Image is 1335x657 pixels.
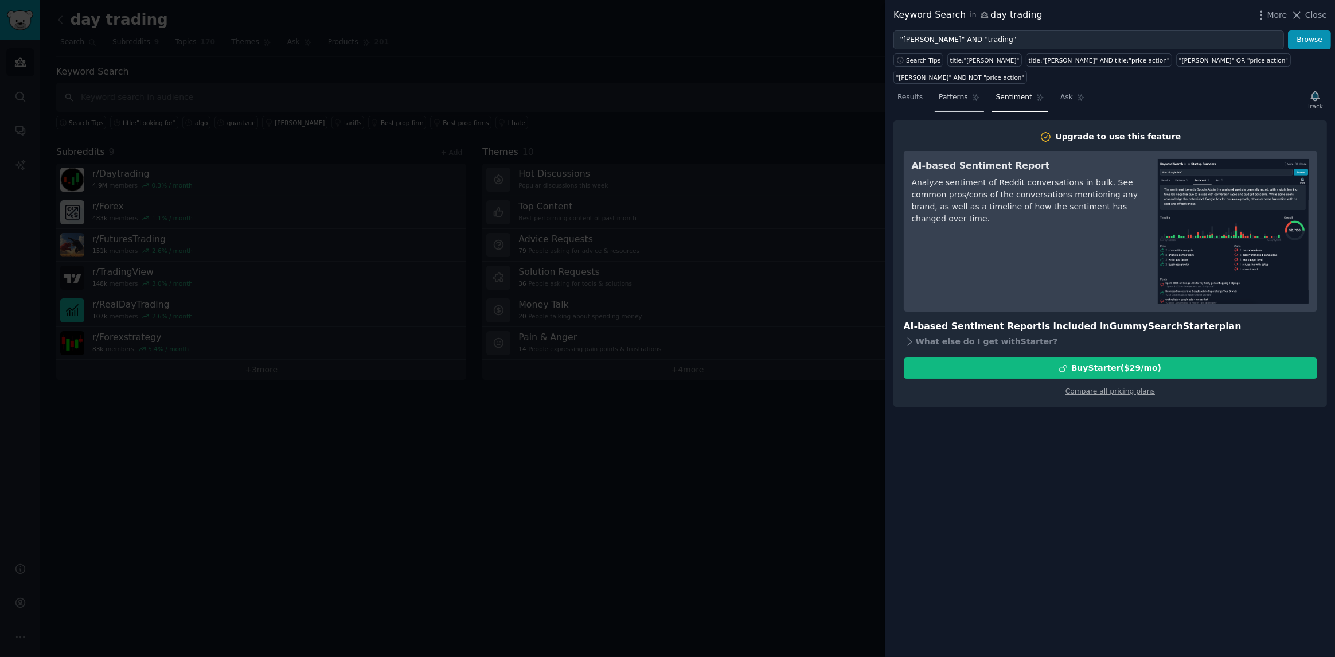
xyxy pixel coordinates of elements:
div: Upgrade to use this feature [1056,131,1181,143]
h3: AI-based Sentiment Report is included in plan [904,320,1317,334]
button: Browse [1288,30,1331,50]
button: BuyStarter($29/mo) [904,357,1317,379]
button: More [1255,9,1287,21]
h3: AI-based Sentiment Report [912,159,1142,173]
a: title:"[PERSON_NAME]" AND title:"price action" [1026,53,1172,67]
input: Try a keyword related to your business [893,30,1284,50]
a: "[PERSON_NAME]" AND NOT "price action" [893,71,1027,84]
a: Sentiment [992,88,1048,112]
a: "[PERSON_NAME]" OR "price action" [1176,53,1291,67]
div: title:"[PERSON_NAME]" AND title:"price action" [1029,56,1170,64]
div: What else do I get with Starter ? [904,333,1317,349]
button: Close [1291,9,1327,21]
span: Patterns [939,92,967,103]
button: Search Tips [893,53,943,67]
a: Ask [1056,88,1089,112]
span: Results [897,92,923,103]
span: GummySearch Starter [1110,321,1219,332]
div: title:"[PERSON_NAME]" [950,56,1020,64]
span: Close [1305,9,1327,21]
span: Ask [1060,92,1073,103]
div: Analyze sentiment of Reddit conversations in bulk. See common pros/cons of the conversations ment... [912,177,1142,225]
a: Results [893,88,927,112]
span: Sentiment [996,92,1032,103]
span: in [970,10,976,21]
a: Patterns [935,88,983,112]
span: More [1267,9,1287,21]
img: AI-based Sentiment Report [1158,159,1309,304]
a: title:"[PERSON_NAME]" [947,53,1022,67]
div: "[PERSON_NAME]" AND NOT "price action" [896,73,1025,81]
div: Buy Starter ($ 29 /mo ) [1071,362,1161,374]
a: Compare all pricing plans [1065,387,1155,395]
div: Keyword Search day trading [893,8,1043,22]
div: "[PERSON_NAME]" OR "price action" [1179,56,1289,64]
span: Search Tips [906,56,941,64]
